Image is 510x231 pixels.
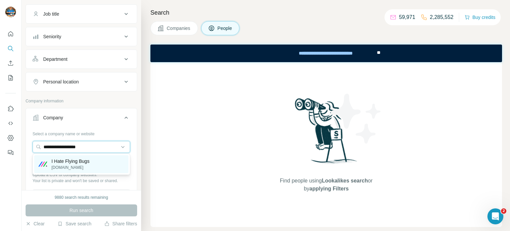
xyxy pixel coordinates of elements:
div: Department [43,56,67,62]
span: People [217,25,233,32]
img: I Hate Flying Bugs [38,160,47,169]
button: Save search [57,220,91,227]
span: Companies [167,25,191,32]
button: Search [5,43,16,55]
button: Company [26,110,137,128]
button: Department [26,51,137,67]
button: Share filters [104,220,137,227]
p: I Hate Flying Bugs [51,158,89,165]
button: Personal location [26,74,137,90]
span: Find people using or by [273,177,379,193]
button: Seniority [26,29,137,45]
button: Dashboard [5,132,16,144]
div: 9880 search results remaining [55,194,108,200]
div: Company [43,114,63,121]
button: Enrich CSV [5,57,16,69]
button: Upload a list of companies [33,189,130,201]
img: Surfe Illustration - Stars [326,89,386,149]
p: Your list is private and won't be saved or shared. [33,178,130,184]
button: My lists [5,72,16,84]
p: 2,285,552 [430,13,454,21]
div: Select a company name or website [33,128,130,137]
button: Job title [26,6,137,22]
span: applying Filters [309,186,349,191]
button: Use Surfe API [5,117,16,129]
iframe: Intercom live chat [487,208,503,224]
p: 59,971 [399,13,415,21]
button: Buy credits [465,13,495,22]
span: 2 [501,208,506,214]
button: Feedback [5,147,16,159]
p: [DOMAIN_NAME] [51,165,89,171]
div: Seniority [43,33,61,40]
p: Company information [26,98,137,104]
img: Avatar [5,7,16,17]
img: Surfe Illustration - Woman searching with binoculars [292,96,361,171]
button: Use Surfe on LinkedIn [5,103,16,115]
iframe: Banner [150,45,502,62]
div: Job title [43,11,59,17]
span: Lookalikes search [322,178,368,183]
p: Upload a CSV of company websites. [33,172,130,178]
button: Quick start [5,28,16,40]
div: Personal location [43,78,79,85]
button: Clear [26,220,44,227]
h4: Search [150,8,502,17]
